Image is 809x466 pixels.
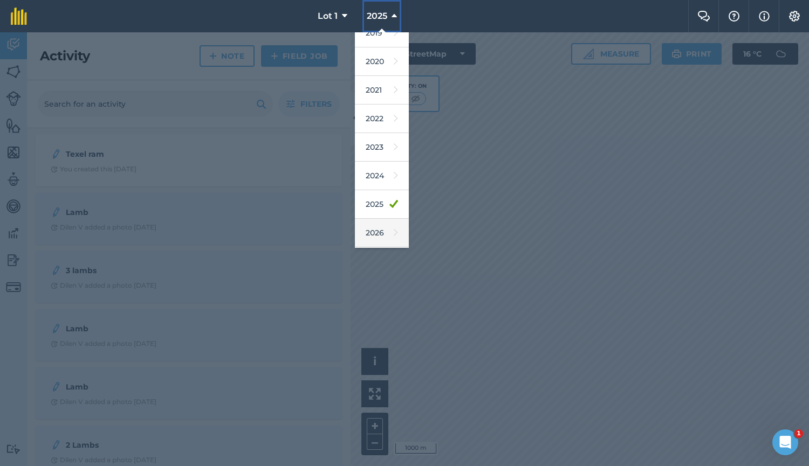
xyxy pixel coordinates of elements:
[355,247,409,276] a: 2027
[11,8,27,25] img: fieldmargin Logo
[355,19,409,47] a: 2019
[697,11,710,22] img: Two speech bubbles overlapping with the left bubble in the forefront
[355,105,409,133] a: 2022
[355,190,409,219] a: 2025
[367,10,387,23] span: 2025
[794,429,803,438] span: 1
[355,76,409,105] a: 2021
[728,11,741,22] img: A question mark icon
[355,162,409,190] a: 2024
[788,11,801,22] img: A cog icon
[355,47,409,76] a: 2020
[759,10,770,23] img: svg+xml;base64,PHN2ZyB4bWxucz0iaHR0cDovL3d3dy53My5vcmcvMjAwMC9zdmciIHdpZHRoPSIxNyIgaGVpZ2h0PSIxNy...
[318,10,338,23] span: Lot 1
[355,219,409,247] a: 2026
[772,429,798,455] iframe: Intercom live chat
[355,133,409,162] a: 2023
